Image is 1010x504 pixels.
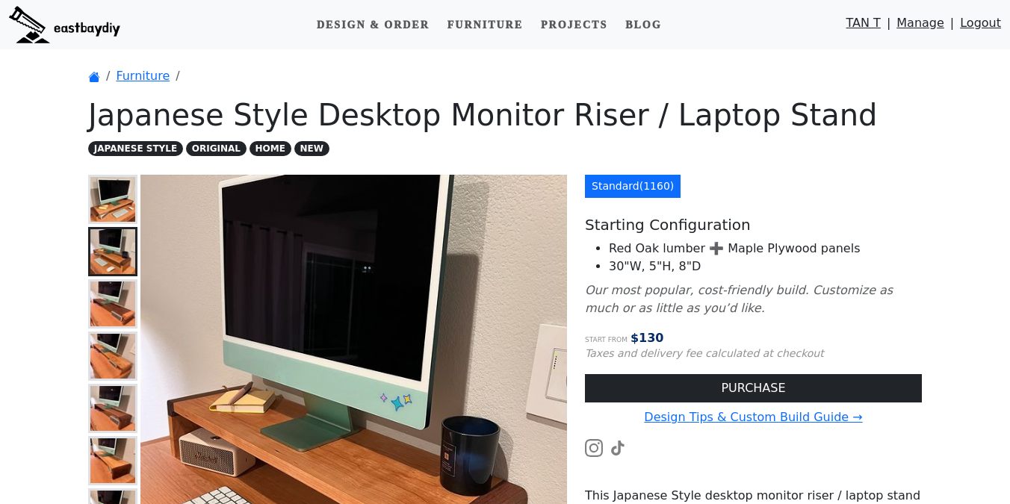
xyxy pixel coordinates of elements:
span: NEW [294,141,329,156]
button: PURCHASE [585,374,922,402]
img: Japanese Style Desktop Monitor Riser 3 [90,386,135,431]
a: Design & Order [311,11,436,39]
i: Our most popular, cost-friendly build. Customize as much or as little as you’d like. [585,283,893,315]
img: Japanese Style Desktop Monitor Riser 2 [90,334,135,379]
li: 30"W, 5"H, 8"D [609,258,922,276]
span: HOME [250,141,291,156]
img: Japanese Style Desktop Monitor Riser - Right View [90,229,135,274]
nav: breadcrumb [88,67,922,85]
img: Japanese Style Desktop Monitor Riser - Left View [90,177,135,222]
li: Red Oak lumber ➕ Maple Plywood panels [609,240,922,258]
a: TAN T [846,14,881,39]
span: JAPANESE STYLE [88,141,183,156]
img: eastbaydiy [9,6,120,43]
a: Design Tips & Custom Build Guide → [644,410,862,424]
a: Projects [535,11,613,39]
span: | [950,14,954,39]
small: Taxes and delivery fee calculated at checkout [585,347,824,359]
img: Japanese Style Desktop Monitor Riser 1 [90,281,135,326]
a: Standard(1160) [585,175,681,198]
a: Watch the build video or pictures on Instagram [585,440,603,454]
h1: Japanese Style Desktop Monitor Riser / Laptop Stand [88,97,922,133]
img: Japanese Style Desktop Monitor Riser 4 [90,438,135,483]
h5: Starting Configuration [585,216,922,234]
a: Logout [960,14,1001,39]
a: Manage [896,14,944,39]
span: ORIGINAL [186,141,247,156]
small: Start from [585,336,628,343]
span: $ 130 [631,331,664,345]
a: Blog [619,11,667,39]
a: Watch the build video or pictures on TikTok [609,440,627,454]
span: | [887,14,890,39]
a: Furniture [442,11,529,39]
a: Furniture [116,69,170,83]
